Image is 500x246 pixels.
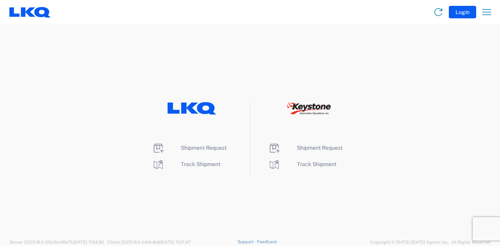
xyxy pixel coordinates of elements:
span: Shipment Request [181,145,227,151]
span: Copyright © [DATE]-[DATE] Agistix Inc., All Rights Reserved [370,239,491,246]
span: Track Shipment [297,161,336,167]
span: Client: 2025.16.0-b4dc8a9 [107,240,191,244]
a: Shipment Request [268,145,343,151]
a: Support [237,239,257,244]
span: [DATE] 11:54:36 [73,240,104,244]
a: Shipment Request [152,145,227,151]
span: Shipment Request [297,145,343,151]
a: Track Shipment [268,161,336,167]
span: [DATE] 11:37:47 [161,240,191,244]
a: Track Shipment [152,161,220,167]
a: Feedback [257,239,277,244]
span: Server: 2025.16.0-21b0bc45e7b [9,240,104,244]
button: Login [449,6,476,18]
span: Track Shipment [181,161,220,167]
